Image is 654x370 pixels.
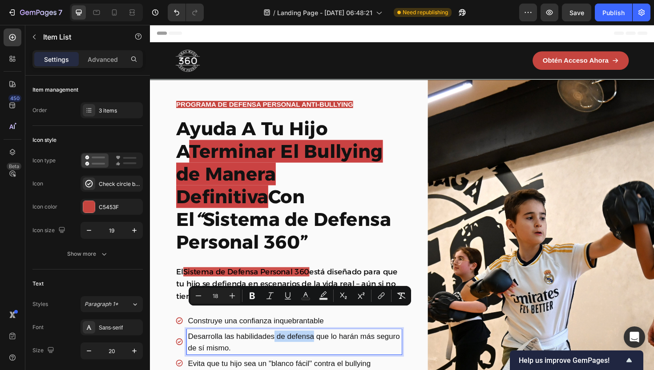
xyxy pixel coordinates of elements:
[32,300,48,308] div: Styles
[32,345,56,357] div: Size
[28,170,164,218] strong: Con El
[28,194,255,242] strong: Sistema de Defensa Personal 360”
[569,9,584,16] span: Save
[85,300,118,308] span: Paragraph 1*
[39,306,266,321] div: Rich Text Editor. Editing area: main
[32,106,47,114] div: Order
[32,323,44,331] div: Font
[99,203,141,211] div: C5453F
[168,4,204,21] div: Undo/Redo
[32,280,44,288] div: Text
[519,356,624,365] span: Help us improve GemPages!
[273,8,275,17] span: /
[416,33,486,43] p: Obtén Acceso Ahora
[44,55,69,64] p: Settings
[47,194,56,218] strong: “
[405,28,507,48] a: Obtén Acceso Ahora
[32,246,143,262] button: Show more
[595,4,632,21] button: Publish
[7,163,21,170] div: Beta
[8,95,21,102] div: 450
[43,32,119,42] p: Item List
[40,309,184,318] span: Construye una confianza inquebrantable
[99,107,141,115] div: 3 items
[32,86,78,94] div: Item management
[39,322,266,349] div: Rich Text Editor. Editing area: main
[67,249,109,258] div: Show more
[28,257,262,293] span: está diseñado para que tu hijo se defienda en escenarios de la vida real – aún si no tiene experi...
[39,351,266,366] div: Rich Text Editor. Editing area: main
[32,157,56,165] div: Icon type
[189,286,411,306] div: Editor contextual toolbar
[624,326,645,348] div: Open Intercom Messenger
[32,180,43,188] div: Icon
[28,98,188,146] strong: Ayuda A Tu Hijo A
[99,180,141,188] div: Check circle bold
[35,257,169,266] span: Sistema de Defensa Personal 360
[150,25,654,370] iframe: Design area
[519,355,634,366] button: Show survey - Help us improve GemPages!
[28,122,246,194] strong: Terminar El Bullying de Manera Definitiva
[81,296,143,312] button: Paragraph 1*
[277,8,372,17] span: Landing Page - [DATE] 06:48:21
[32,225,67,237] div: Icon size
[28,257,35,266] span: El
[40,354,234,363] span: Evita que tu hijo sea un "blanco fácil" contra el bullying
[562,4,591,21] button: Save
[32,203,57,211] div: Icon color
[28,80,215,88] strong: PROGRAMA DE DEFENSA PERSONAL ANTI-BULLYING
[602,8,625,17] div: Publish
[403,8,448,16] span: Need republishing
[99,324,141,332] div: Sans-serif
[4,4,66,21] button: 7
[32,136,57,144] div: Icon style
[88,55,118,64] p: Advanced
[58,7,62,18] p: 7
[27,254,266,295] div: Rich Text Editor. Editing area: main
[40,326,264,346] span: Desarrolla las habilidades de defensa que lo harán más seguro de sí mismo.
